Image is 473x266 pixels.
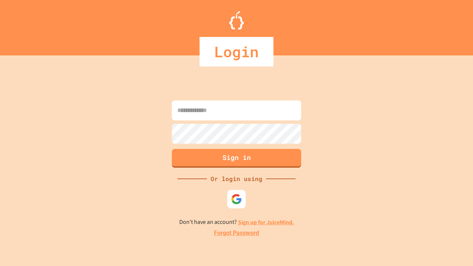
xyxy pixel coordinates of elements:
[238,218,294,226] a: Sign up for JuiceMind.
[200,37,273,66] div: Login
[214,229,259,238] a: Forgot Password
[172,149,301,168] button: Sign in
[231,194,242,205] img: google-icon.svg
[229,11,244,30] img: Logo.svg
[179,218,294,227] p: Don't have an account?
[207,174,266,183] div: Or login using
